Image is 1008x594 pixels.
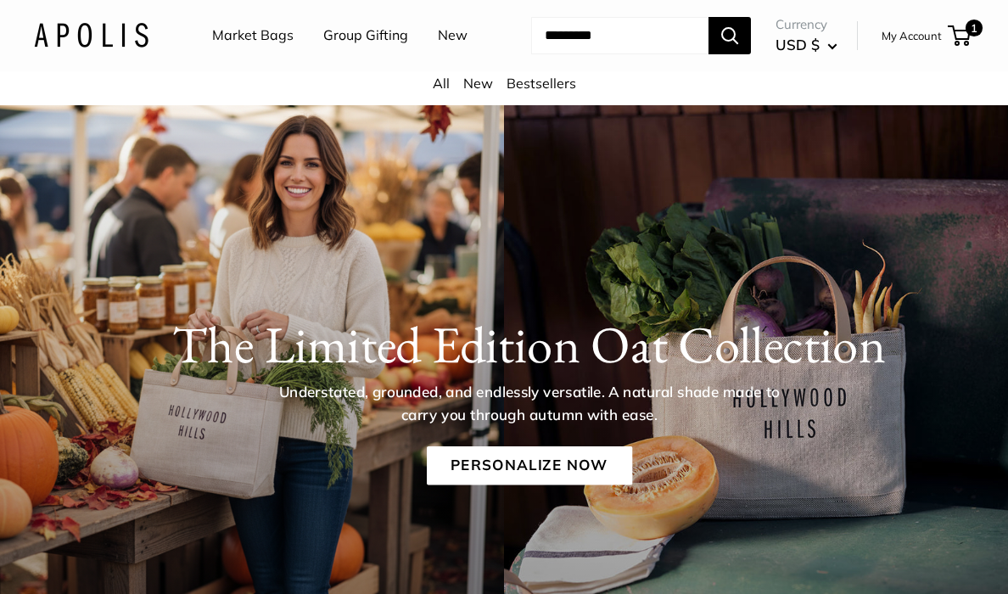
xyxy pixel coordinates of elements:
[776,31,837,59] button: USD $
[463,75,493,92] a: New
[949,25,971,46] a: 1
[433,75,450,92] a: All
[323,23,408,48] a: Group Gifting
[708,17,751,54] button: Search
[507,75,576,92] a: Bestsellers
[212,23,294,48] a: Market Bags
[438,23,468,48] a: New
[427,446,632,485] a: Personalize Now
[882,25,942,46] a: My Account
[34,23,148,48] img: Apolis
[776,13,837,36] span: Currency
[966,20,983,36] span: 1
[531,17,708,54] input: Search...
[82,314,976,375] h1: The Limited Edition Oat Collection
[776,36,820,53] span: USD $
[267,381,792,426] p: Understated, grounded, and endlessly versatile. A natural shade made to carry you through autumn ...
